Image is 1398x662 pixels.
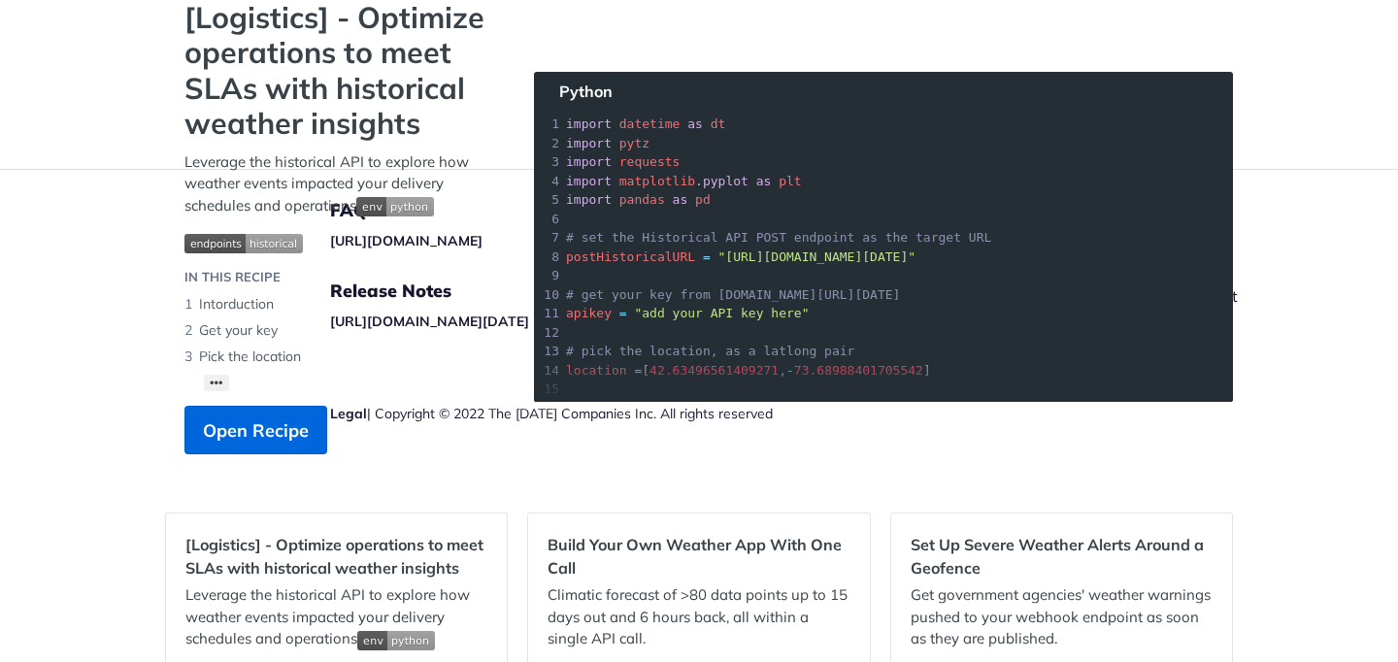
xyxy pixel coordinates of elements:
[184,234,303,253] img: endpoint
[203,417,309,444] span: Open Recipe
[204,375,229,391] button: •••
[184,231,495,253] span: Expand image
[357,631,435,650] img: env
[356,196,434,215] span: Expand image
[911,533,1213,579] h2: Set Up Severe Weather Alerts Around a Geofence
[357,629,435,647] span: Expand image
[184,151,495,217] p: Leverage the historical API to explore how weather events impacted your delivery schedules and op...
[184,406,327,454] button: Open Recipe
[185,533,487,579] h2: [Logistics] - Optimize operations to meet SLAs with historical weather insights
[184,268,281,287] div: IN THIS RECIPE
[184,344,495,370] li: Pick the location
[911,584,1213,650] p: Get government agencies' weather warnings pushed to your webhook endpoint as soon as they are pub...
[548,533,849,579] h2: Build Your Own Weather App With One Call
[184,317,495,344] li: Get your key
[356,197,434,216] img: env
[184,291,495,317] li: Intorduction
[548,584,849,650] p: Climatic forecast of >80 data points up to 15 days out and 6 hours back, all within a single API ...
[185,584,487,650] p: Leverage the historical API to explore how weather events impacted your delivery schedules and op...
